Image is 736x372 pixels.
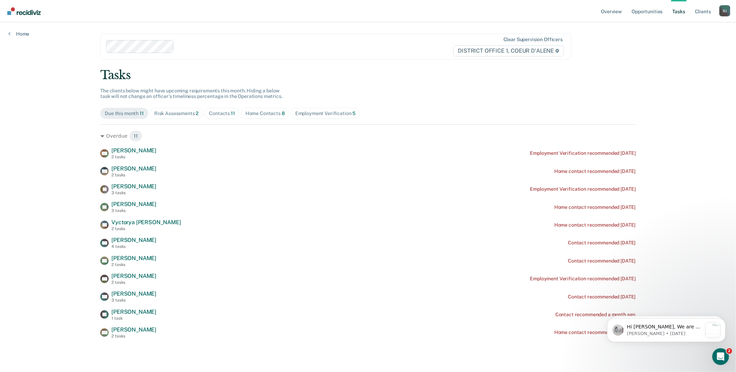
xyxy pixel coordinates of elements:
span: The clients below might have upcoming requirements this month. Hiding a below task will not chang... [100,88,282,99]
span: 2 [727,348,732,354]
span: 5 [353,111,356,116]
span: 11 [129,130,142,142]
div: Clear supervision officers [503,37,563,43]
span: [PERSON_NAME] [111,326,156,333]
div: 3 tasks [111,298,156,303]
span: 11 [140,111,144,116]
span: [PERSON_NAME] [111,237,156,243]
span: [PERSON_NAME] [111,165,156,172]
span: [PERSON_NAME] [111,255,156,261]
span: Vyctorya [PERSON_NAME] [111,219,181,226]
div: Home contact recommended [DATE] [554,329,636,335]
span: 2 [196,111,199,116]
div: Overdue 11 [100,130,636,142]
iframe: Intercom notifications message [597,304,736,353]
div: 2 tasks [111,154,156,159]
div: 3 tasks [111,190,156,195]
span: [PERSON_NAME] [111,183,156,190]
div: Home contact recommended [DATE] [554,222,636,228]
div: Contact recommended [DATE] [568,258,635,264]
div: Tasks [100,68,636,82]
span: [PERSON_NAME] [111,290,156,297]
button: Profile dropdown button [719,5,730,16]
div: Contacts [209,111,235,116]
div: Due this month [105,111,144,116]
span: [PERSON_NAME] [111,273,156,279]
div: 2 tasks [111,334,156,339]
div: 2 tasks [111,173,156,177]
div: Home contact recommended [DATE] [554,168,636,174]
div: 2 tasks [111,262,156,267]
div: 2 tasks [111,280,156,285]
div: S J [719,5,730,16]
div: Contact recommended a month ago [555,312,636,318]
span: [PERSON_NAME] [111,309,156,315]
span: 8 [282,111,285,116]
div: Contact recommended [DATE] [568,240,635,246]
span: DISTRICT OFFICE 1, COEUR D'ALENE [453,45,564,56]
span: 11 [231,111,235,116]
span: [PERSON_NAME] [111,201,156,207]
div: 3 tasks [111,208,156,213]
div: Employment Verification [295,111,356,116]
a: Home [8,31,29,37]
div: 1 task [111,316,156,321]
div: Employment Verification recommended [DATE] [530,276,636,282]
div: Employment Verification recommended [DATE] [530,186,636,192]
div: Home Contacts [245,111,285,116]
span: [PERSON_NAME] [111,147,156,154]
div: 4 tasks [111,244,156,249]
div: Contact recommended [DATE] [568,294,635,300]
img: Recidiviz [7,7,41,15]
iframe: Intercom live chat [712,348,729,365]
div: Employment Verification recommended [DATE] [530,150,636,156]
div: Risk Assessments [154,111,199,116]
div: 2 tasks [111,226,181,231]
div: Home contact recommended [DATE] [554,204,636,210]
